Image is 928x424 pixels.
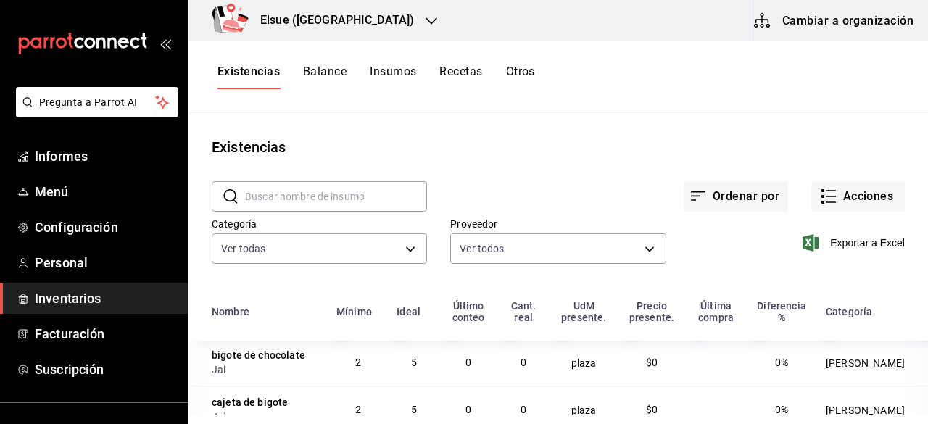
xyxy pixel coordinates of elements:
[217,64,535,89] div: pestañas de navegación
[830,237,905,249] font: Exportar a Excel
[212,396,288,408] font: cajeta de bigote
[260,13,414,27] font: Elsue ([GEOGRAPHIC_DATA])
[646,357,658,368] font: $0
[843,189,894,203] font: Acciones
[782,13,913,27] font: Cambiar a organización
[35,149,88,164] font: Informes
[465,404,471,415] font: 0
[571,357,597,369] font: plaza
[460,243,504,254] font: Ver todos
[217,65,280,78] font: Existencias
[212,411,225,423] font: Jai
[465,357,471,368] font: 0
[684,181,788,212] button: Ordenar por
[811,181,905,212] button: Acciones
[757,300,806,323] font: Diferencia %
[35,326,104,341] font: Facturación
[521,404,526,415] font: 0
[506,65,535,78] font: Otros
[212,364,225,375] font: Jai
[212,138,286,156] font: Existencias
[35,362,104,377] font: Suscripción
[450,217,497,229] font: Proveedor
[826,404,905,416] font: [PERSON_NAME]
[826,357,905,369] font: [PERSON_NAME]
[159,38,171,49] button: abrir_cajón_menú
[221,243,265,254] font: Ver todas
[411,404,417,415] font: 5
[646,404,658,415] font: $0
[439,65,482,78] font: Recetas
[511,300,536,323] font: Cant. real
[336,306,372,317] font: Mínimo
[629,300,674,323] font: Precio presente.
[561,300,606,323] font: UdM presente.
[245,182,427,211] input: Buscar nombre de insumo
[805,234,905,252] button: Exportar a Excel
[411,357,417,368] font: 5
[826,306,872,317] font: Categoría
[35,184,69,199] font: Menú
[397,306,420,317] font: Ideal
[212,217,257,229] font: Categoría
[713,189,779,203] font: Ordenar por
[35,255,88,270] font: Personal
[571,404,597,416] font: plaza
[775,404,788,415] font: 0%
[452,300,485,323] font: Último conteo
[370,65,416,78] font: Insumos
[355,357,361,368] font: 2
[521,357,526,368] font: 0
[39,96,138,108] font: Pregunta a Parrot AI
[212,306,249,317] font: Nombre
[16,87,178,117] button: Pregunta a Parrot AI
[35,291,101,306] font: Inventarios
[775,357,788,368] font: 0%
[698,300,734,323] font: Última compra
[303,65,347,78] font: Balance
[212,349,305,361] font: bigote de chocolate
[355,404,361,415] font: 2
[10,105,178,120] a: Pregunta a Parrot AI
[35,220,118,235] font: Configuración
